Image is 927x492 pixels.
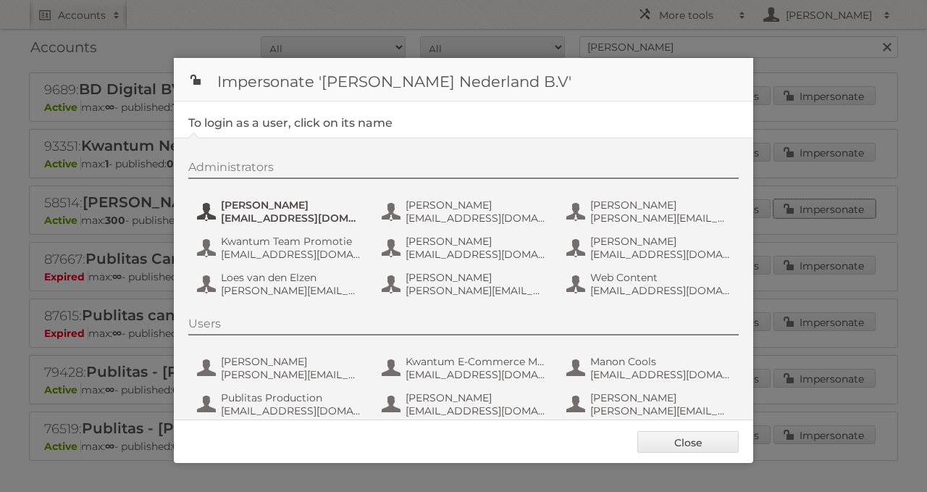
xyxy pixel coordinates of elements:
span: [PERSON_NAME][EMAIL_ADDRESS][DOMAIN_NAME] [590,404,731,417]
span: [PERSON_NAME] [406,271,546,284]
span: [PERSON_NAME] [406,235,546,248]
button: [PERSON_NAME] [EMAIL_ADDRESS][DOMAIN_NAME] [196,197,366,226]
span: [EMAIL_ADDRESS][DOMAIN_NAME] [590,284,731,297]
span: [EMAIL_ADDRESS][DOMAIN_NAME] [221,404,361,417]
span: Kwantum E-Commerce Marketing [406,355,546,368]
span: [PERSON_NAME] [590,199,731,212]
span: [EMAIL_ADDRESS][DOMAIN_NAME] [406,404,546,417]
span: Publitas Production [221,391,361,404]
span: [PERSON_NAME][EMAIL_ADDRESS][DOMAIN_NAME] [221,368,361,381]
span: Kwantum Team Promotie [221,235,361,248]
button: [PERSON_NAME] [PERSON_NAME][EMAIL_ADDRESS][DOMAIN_NAME] [196,354,366,383]
span: [PERSON_NAME] [590,235,731,248]
span: [PERSON_NAME] [221,199,361,212]
span: [PERSON_NAME][EMAIL_ADDRESS][DOMAIN_NAME] [590,212,731,225]
span: Manon Cools [590,355,731,368]
span: [PERSON_NAME] [406,199,546,212]
div: Users [188,317,739,335]
span: [PERSON_NAME] [590,391,731,404]
h1: Impersonate '[PERSON_NAME] Nederland B.V' [174,58,753,101]
span: [EMAIL_ADDRESS][DOMAIN_NAME] [590,248,731,261]
button: Web Content [EMAIL_ADDRESS][DOMAIN_NAME] [565,270,735,299]
button: [PERSON_NAME] [PERSON_NAME][EMAIL_ADDRESS][DOMAIN_NAME] [565,390,735,419]
a: Close [637,431,739,453]
span: [PERSON_NAME][EMAIL_ADDRESS][DOMAIN_NAME] [406,284,546,297]
button: Loes van den Elzen [PERSON_NAME][EMAIL_ADDRESS][DOMAIN_NAME] [196,270,366,299]
button: [PERSON_NAME] [PERSON_NAME][EMAIL_ADDRESS][DOMAIN_NAME] [565,197,735,226]
button: Kwantum E-Commerce Marketing [EMAIL_ADDRESS][DOMAIN_NAME] [380,354,550,383]
div: Administrators [188,160,739,179]
span: [EMAIL_ADDRESS][DOMAIN_NAME] [221,248,361,261]
button: Publitas Production [EMAIL_ADDRESS][DOMAIN_NAME] [196,390,366,419]
button: [PERSON_NAME] [EMAIL_ADDRESS][DOMAIN_NAME] [380,233,550,262]
span: [EMAIL_ADDRESS][DOMAIN_NAME] [221,212,361,225]
button: [PERSON_NAME] [EMAIL_ADDRESS][DOMAIN_NAME] [565,233,735,262]
span: Web Content [590,271,731,284]
legend: To login as a user, click on its name [188,116,393,130]
button: Kwantum Team Promotie [EMAIL_ADDRESS][DOMAIN_NAME] [196,233,366,262]
span: [EMAIL_ADDRESS][DOMAIN_NAME] [406,248,546,261]
span: [PERSON_NAME] [221,355,361,368]
span: [PERSON_NAME] [406,391,546,404]
button: Manon Cools [EMAIL_ADDRESS][DOMAIN_NAME] [565,354,735,383]
span: [PERSON_NAME][EMAIL_ADDRESS][DOMAIN_NAME] [221,284,361,297]
span: [EMAIL_ADDRESS][DOMAIN_NAME] [406,368,546,381]
button: [PERSON_NAME] [PERSON_NAME][EMAIL_ADDRESS][DOMAIN_NAME] [380,270,550,299]
span: [EMAIL_ADDRESS][DOMAIN_NAME] [590,368,731,381]
span: Loes van den Elzen [221,271,361,284]
button: [PERSON_NAME] [EMAIL_ADDRESS][DOMAIN_NAME] [380,390,550,419]
span: [EMAIL_ADDRESS][DOMAIN_NAME] [406,212,546,225]
button: [PERSON_NAME] [EMAIL_ADDRESS][DOMAIN_NAME] [380,197,550,226]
